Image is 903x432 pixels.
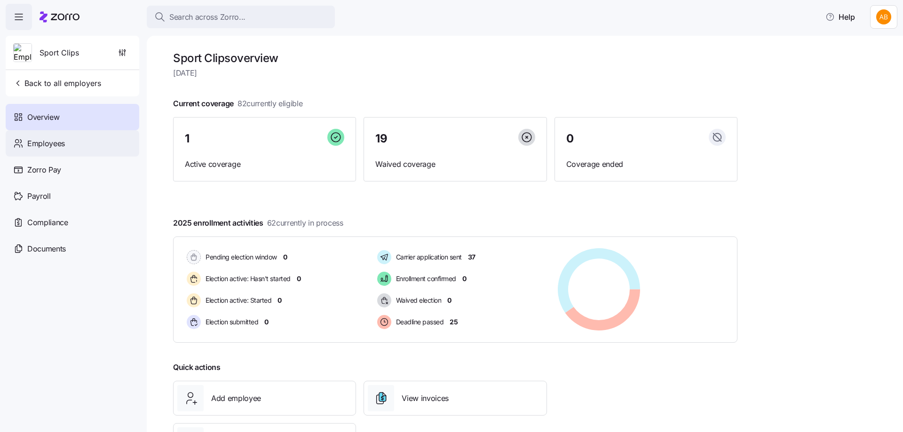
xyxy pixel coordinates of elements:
span: Add employee [211,393,261,404]
span: 0 [447,296,451,305]
a: Payroll [6,183,139,209]
h1: Sport Clips overview [173,51,737,65]
span: Active coverage [185,158,344,170]
span: 82 currently eligible [238,98,303,110]
span: Documents [27,243,66,255]
button: Search across Zorro... [147,6,335,28]
span: 0 [264,317,269,327]
span: 37 [468,252,475,262]
span: [DATE] [173,67,737,79]
span: View invoices [402,393,449,404]
span: Election active: Hasn't started [203,274,291,283]
span: Carrier application sent [393,252,462,262]
a: Overview [6,104,139,130]
a: Zorro Pay [6,157,139,183]
span: 0 [566,133,574,144]
span: 0 [283,252,287,262]
span: Search across Zorro... [169,11,246,23]
img: 42a6513890f28a9d591cc60790ab6045 [876,9,891,24]
a: Documents [6,236,139,262]
span: Waived election [393,296,442,305]
span: Sport Clips [40,47,79,59]
img: Employer logo [14,44,32,63]
span: 19 [375,133,387,144]
span: Enrollment confirmed [393,274,456,283]
a: Employees [6,130,139,157]
span: Payroll [27,190,51,202]
span: 1 [185,133,190,144]
span: Waived coverage [375,158,535,170]
span: Compliance [27,217,68,228]
span: Employees [27,138,65,149]
span: 0 [462,274,467,283]
span: Election active: Started [203,296,271,305]
span: Overview [27,111,59,123]
button: Back to all employers [9,74,105,93]
span: Help [825,11,855,23]
span: Coverage ended [566,158,726,170]
span: 25 [450,317,458,327]
span: Zorro Pay [27,164,61,176]
span: Quick actions [173,361,221,373]
span: 0 [297,274,301,283]
span: Back to all employers [13,78,101,89]
span: Election submitted [203,317,258,327]
span: 2025 enrollment activities [173,217,343,229]
span: Current coverage [173,98,303,110]
span: Deadline passed [393,317,444,327]
span: Pending election window [203,252,277,262]
a: Compliance [6,209,139,236]
span: 62 currently in process [267,217,343,229]
button: Help [818,8,863,26]
span: 0 [277,296,282,305]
